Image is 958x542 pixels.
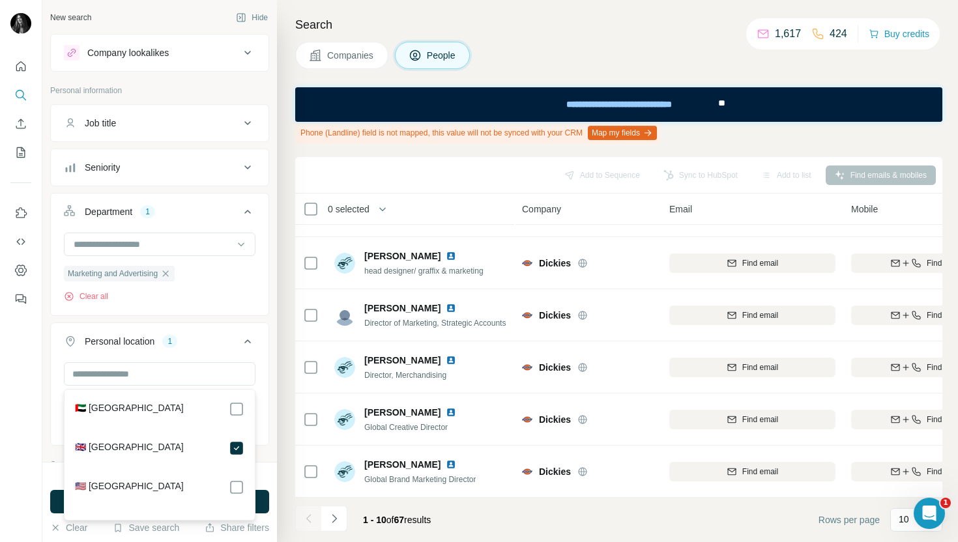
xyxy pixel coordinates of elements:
img: LinkedIn logo [446,251,456,261]
img: Avatar [334,305,355,326]
button: Find email [669,253,835,273]
img: Logo of Dickies [522,258,532,268]
button: Company lookalikes [51,37,269,68]
img: LinkedIn logo [446,459,456,470]
span: [PERSON_NAME] [364,302,441,315]
button: Personal location1 [51,326,269,362]
span: Company [522,203,561,216]
img: Avatar [334,357,355,378]
span: 0 selected [328,203,370,216]
span: 67 [394,515,405,525]
div: Company lookalikes [87,46,169,59]
span: Find email [742,414,778,425]
span: head designer/ graffix & marketing [364,266,484,276]
button: Clear all [64,291,108,302]
img: Avatar [10,13,31,34]
button: Use Surfe on LinkedIn [10,201,31,225]
label: 🇬🇧 [GEOGRAPHIC_DATA] [75,440,184,456]
span: Find email [742,362,778,373]
p: 424 [830,26,847,42]
button: Seniority [51,152,269,183]
p: Personal information [50,85,269,96]
div: Phone (Landline) field is not mapped, this value will not be synced with your CRM [295,122,660,144]
div: Department [85,205,132,218]
span: Global Brand Marketing Director [364,475,476,484]
div: 1 [162,335,177,347]
img: Avatar [334,253,355,274]
span: Director, Merchandising [364,371,446,380]
iframe: Intercom live chat [914,498,945,529]
span: People [427,49,457,62]
img: LinkedIn logo [446,407,456,418]
img: Logo of Dickies [522,310,532,321]
p: Company information [50,459,269,470]
button: Search [10,83,31,107]
button: Buy credits [869,25,929,43]
button: Job title [51,107,269,139]
span: Director of Marketing, Strategic Accounts [364,319,506,328]
button: Enrich CSV [10,112,31,135]
button: Dashboard [10,259,31,282]
div: New search [50,12,91,23]
span: Dickies [539,413,571,426]
span: 1 - 10 [363,515,386,525]
img: Avatar [334,409,355,430]
div: 1 [140,206,155,218]
p: 10 [899,513,909,526]
div: Seniority [85,161,120,174]
span: Find email [742,309,778,321]
div: Job title [85,117,116,130]
button: Find email [669,358,835,377]
button: Navigate to next page [321,506,347,532]
button: Clear [50,521,87,534]
span: Find email [742,466,778,478]
button: Hide [227,8,277,27]
span: Find email [742,257,778,269]
button: Quick start [10,55,31,78]
span: Global Creative Director [364,423,448,432]
button: Find email [669,410,835,429]
span: Dickies [539,309,571,322]
img: Avatar [334,461,355,482]
h4: Search [295,16,942,34]
span: [PERSON_NAME] [364,406,441,419]
button: Save search [113,521,179,534]
button: Map my fields [588,126,657,140]
button: Share filters [205,521,269,534]
span: Companies [327,49,375,62]
label: 🇺🇸 [GEOGRAPHIC_DATA] [75,479,184,495]
button: Use Surfe API [10,230,31,253]
p: 1,617 [775,26,801,42]
div: Personal location [85,335,154,348]
span: Dickies [539,361,571,374]
button: Find email [669,462,835,481]
img: LinkedIn logo [446,303,456,313]
iframe: Banner [295,87,942,122]
img: LinkedIn logo [446,355,456,365]
span: Dickies [539,257,571,270]
button: Find email [669,306,835,325]
span: [PERSON_NAME] [364,250,441,263]
button: Department1 [51,196,269,233]
span: of [386,515,394,525]
span: Dickies [539,465,571,478]
span: Email [669,203,692,216]
span: results [363,515,431,525]
span: [PERSON_NAME] [364,458,441,471]
button: Run search [50,490,269,513]
button: Feedback [10,287,31,311]
span: Marketing and Advertising [68,268,158,279]
img: Logo of Dickies [522,466,532,477]
label: 🇦🇪 [GEOGRAPHIC_DATA] [75,401,184,417]
span: Rows per page [819,513,880,526]
span: [PERSON_NAME] [364,354,441,367]
img: Logo of Dickies [522,414,532,425]
span: 1 [940,498,951,508]
span: Mobile [851,203,878,216]
img: Logo of Dickies [522,362,532,373]
button: My lists [10,141,31,164]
